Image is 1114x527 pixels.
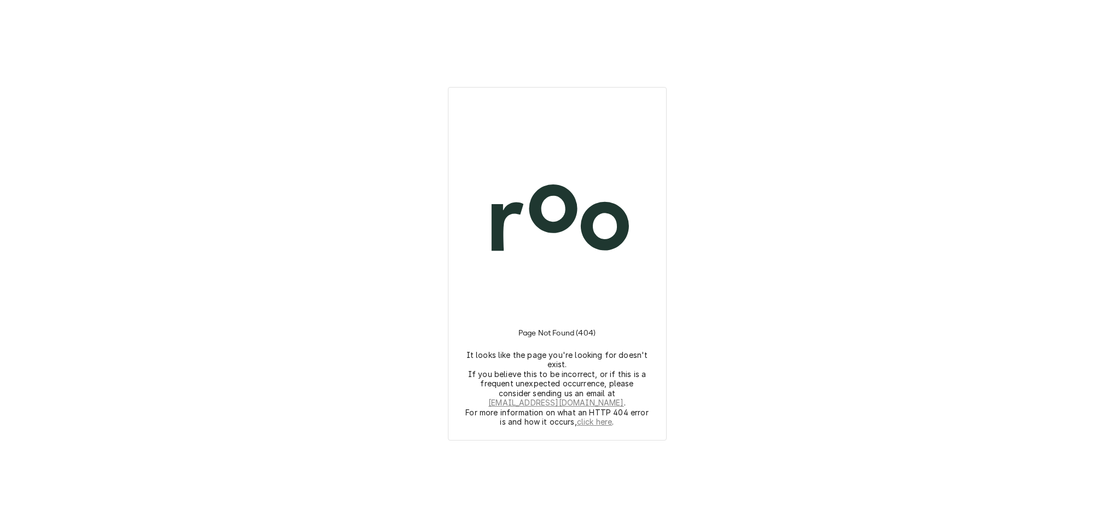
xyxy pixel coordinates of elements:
a: [EMAIL_ADDRESS][DOMAIN_NAME] [488,398,623,408]
p: If you believe this to be incorrect, or if this is a frequent unexpected occurrence, please consi... [465,369,649,408]
div: Instructions [462,315,653,427]
h3: Page Not Found (404) [518,315,596,350]
a: click here [577,417,613,427]
img: Logo [462,124,653,315]
p: It looks like the page you're looking for doesn't exist. [465,350,649,369]
div: Logo and Instructions Container [462,101,653,427]
p: For more information on what an HTTP 404 error is and how it occurs, . [465,408,649,427]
